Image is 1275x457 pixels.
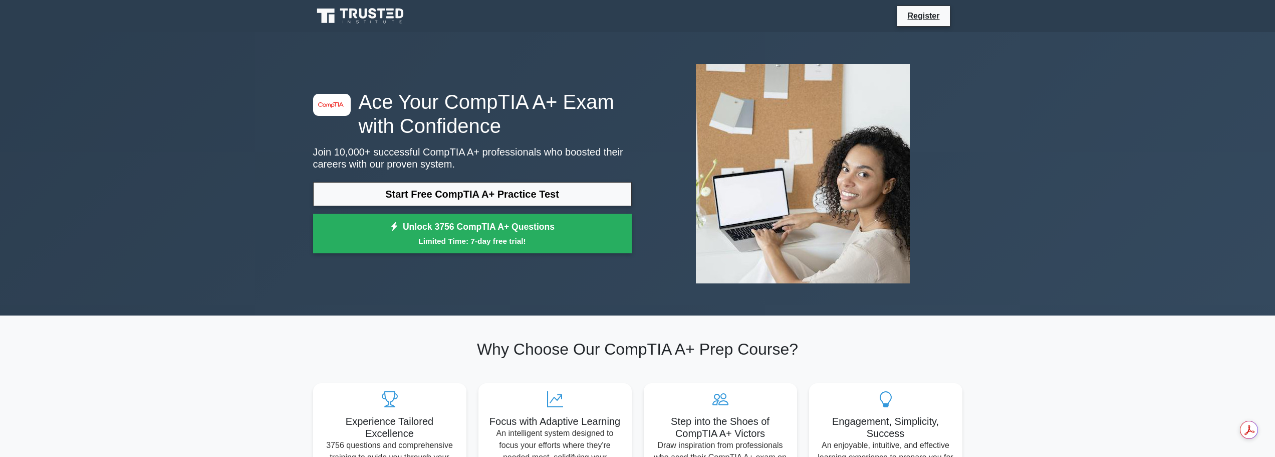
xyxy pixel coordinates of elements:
a: Start Free CompTIA A+ Practice Test [313,182,632,206]
a: Unlock 3756 CompTIA A+ QuestionsLimited Time: 7-day free trial! [313,214,632,254]
h5: Focus with Adaptive Learning [486,415,624,427]
small: Limited Time: 7-day free trial! [326,235,619,247]
h1: Ace Your CompTIA A+ Exam with Confidence [313,90,632,138]
h2: Why Choose Our CompTIA A+ Prep Course? [313,340,962,359]
p: Join 10,000+ successful CompTIA A+ professionals who boosted their careers with our proven system. [313,146,632,170]
h5: Experience Tailored Excellence [321,415,458,439]
h5: Engagement, Simplicity, Success [817,415,954,439]
a: Register [901,10,945,22]
h5: Step into the Shoes of CompTIA A+ Victors [652,415,789,439]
